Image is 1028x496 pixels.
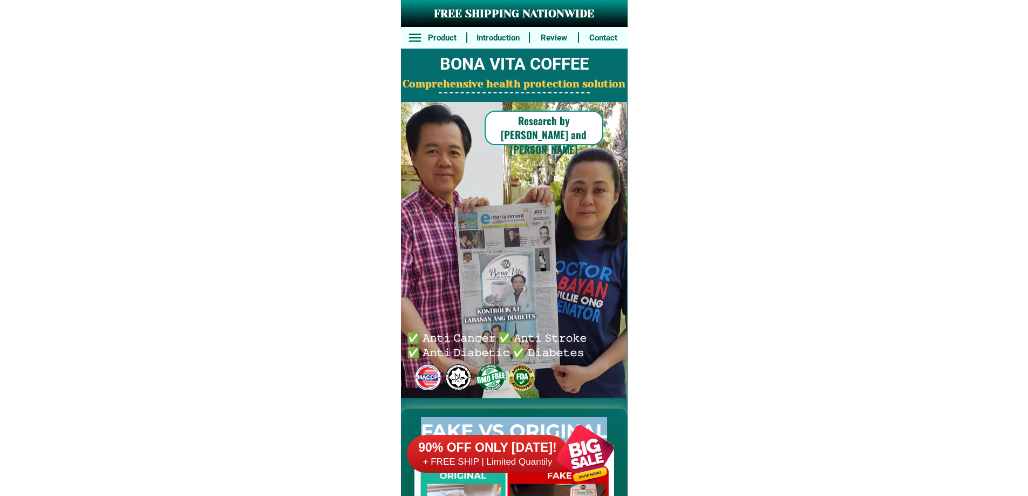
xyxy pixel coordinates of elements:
[401,417,628,446] h2: FAKE VS ORIGINAL
[407,440,569,456] h6: 90% OFF ONLY [DATE]!
[585,32,622,44] h6: Contact
[407,330,591,358] h6: ✅ 𝙰𝚗𝚝𝚒 𝙲𝚊𝚗𝚌𝚎𝚛 ✅ 𝙰𝚗𝚝𝚒 𝚂𝚝𝚛𝚘𝚔𝚎 ✅ 𝙰𝚗𝚝𝚒 𝙳𝚒𝚊𝚋𝚎𝚝𝚒𝚌 ✅ 𝙳𝚒𝚊𝚋𝚎𝚝𝚎𝚜
[401,52,628,77] h2: BONA VITA COFFEE
[401,6,628,22] h3: FREE SHIPPING NATIONWIDE
[424,32,460,44] h6: Product
[401,77,628,92] h2: Comprehensive health protection solution
[473,32,523,44] h6: Introduction
[407,456,569,468] h6: + FREE SHIP | Limited Quantily
[485,113,603,157] h6: Research by [PERSON_NAME] and [PERSON_NAME]
[536,32,573,44] h6: Review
